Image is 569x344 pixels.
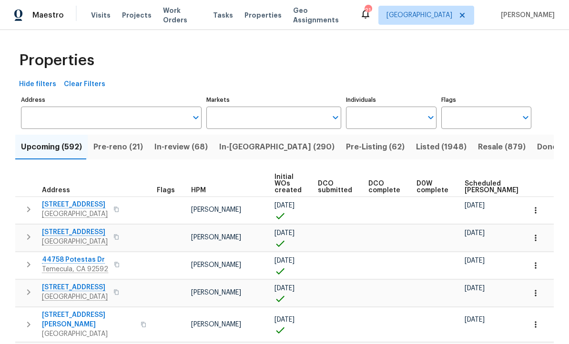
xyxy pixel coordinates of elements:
[465,202,485,209] span: [DATE]
[163,6,202,25] span: Work Orders
[497,10,555,20] span: [PERSON_NAME]
[21,140,82,154] span: Upcoming (592)
[32,10,64,20] span: Maestro
[417,180,448,194] span: D0W complete
[21,97,202,103] label: Address
[293,6,348,25] span: Geo Assignments
[19,79,56,90] span: Hide filters
[42,329,135,339] span: [GEOGRAPHIC_DATA]
[346,140,405,154] span: Pre-Listing (62)
[274,202,295,209] span: [DATE]
[274,316,295,323] span: [DATE]
[189,111,203,124] button: Open
[416,140,467,154] span: Listed (1948)
[274,230,295,236] span: [DATE]
[519,111,532,124] button: Open
[465,180,518,194] span: Scheduled [PERSON_NAME]
[42,310,135,329] span: [STREET_ADDRESS][PERSON_NAME]
[441,97,531,103] label: Flags
[19,56,94,65] span: Properties
[465,316,485,323] span: [DATE]
[191,262,241,268] span: [PERSON_NAME]
[274,285,295,292] span: [DATE]
[329,111,342,124] button: Open
[42,187,70,194] span: Address
[213,12,233,19] span: Tasks
[154,140,208,154] span: In-review (68)
[465,230,485,236] span: [DATE]
[206,97,342,103] label: Markets
[157,187,175,194] span: Flags
[93,140,143,154] span: Pre-reno (21)
[191,206,241,213] span: [PERSON_NAME]
[191,234,241,241] span: [PERSON_NAME]
[64,79,105,90] span: Clear Filters
[15,76,60,93] button: Hide filters
[386,10,452,20] span: [GEOGRAPHIC_DATA]
[274,257,295,264] span: [DATE]
[91,10,111,20] span: Visits
[244,10,282,20] span: Properties
[365,6,371,15] div: 21
[346,97,436,103] label: Individuals
[60,76,109,93] button: Clear Filters
[368,180,400,194] span: DCO complete
[424,111,437,124] button: Open
[465,285,485,292] span: [DATE]
[478,140,526,154] span: Resale (879)
[274,174,302,194] span: Initial WOs created
[191,289,241,296] span: [PERSON_NAME]
[191,321,241,328] span: [PERSON_NAME]
[465,257,485,264] span: [DATE]
[191,187,206,194] span: HPM
[219,140,335,154] span: In-[GEOGRAPHIC_DATA] (290)
[122,10,152,20] span: Projects
[318,180,352,194] span: DCO submitted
